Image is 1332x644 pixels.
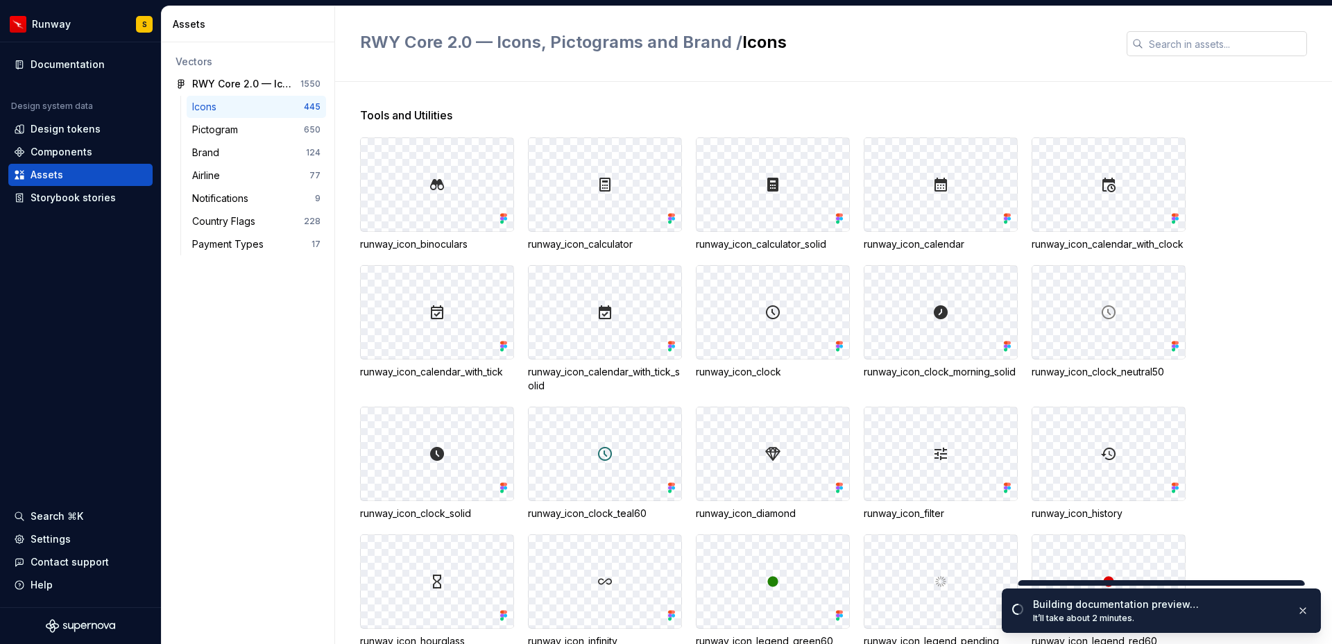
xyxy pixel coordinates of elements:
[8,118,153,140] a: Design tokens
[31,168,63,182] div: Assets
[311,239,321,250] div: 17
[306,147,321,158] div: 124
[1032,365,1186,379] div: runway_icon_clock_neutral50
[8,141,153,163] a: Components
[187,233,326,255] a: Payment Types17
[192,77,296,91] div: RWY Core 2.0 — Icons, Pictograms and Brand
[315,193,321,204] div: 9
[192,214,261,228] div: Country Flags
[187,187,326,210] a: Notifications9
[192,100,222,114] div: Icons
[192,123,244,137] div: Pictogram
[192,146,225,160] div: Brand
[528,365,682,393] div: runway_icon_calendar_with_tick_solid
[304,216,321,227] div: 228
[187,119,326,141] a: Pictogram650
[32,17,71,31] div: Runway
[31,532,71,546] div: Settings
[696,365,850,379] div: runway_icon_clock
[8,53,153,76] a: Documentation
[46,619,115,633] svg: Supernova Logo
[1033,598,1286,611] div: Building documentation preview…
[170,73,326,95] a: RWY Core 2.0 — Icons, Pictograms and Brand1550
[187,96,326,118] a: Icons445
[8,187,153,209] a: Storybook stories
[11,101,93,112] div: Design system data
[360,32,742,52] span: RWY Core 2.0 — Icons, Pictograms and Brand /
[1033,613,1286,624] div: It’ll take about 2 minutes.
[31,578,53,592] div: Help
[528,237,682,251] div: runway_icon_calculator
[173,17,329,31] div: Assets
[187,164,326,187] a: Airline77
[8,528,153,550] a: Settings
[528,507,682,520] div: runway_icon_clock_teal60
[3,9,158,39] button: RunwayS
[8,574,153,596] button: Help
[360,507,514,520] div: runway_icon_clock_solid
[864,507,1018,520] div: runway_icon_filter
[31,191,116,205] div: Storybook stories
[304,101,321,112] div: 445
[696,237,850,251] div: runway_icon_calculator_solid
[1143,31,1307,56] input: Search in assets...
[304,124,321,135] div: 650
[192,192,254,205] div: Notifications
[360,365,514,379] div: runway_icon_calendar_with_tick
[360,237,514,251] div: runway_icon_binoculars
[31,555,109,569] div: Contact support
[8,505,153,527] button: Search ⌘K
[31,122,101,136] div: Design tokens
[8,551,153,573] button: Contact support
[176,55,321,69] div: Vectors
[8,164,153,186] a: Assets
[1032,507,1186,520] div: runway_icon_history
[360,31,1110,53] h2: Icons
[187,142,326,164] a: Brand124
[31,509,83,523] div: Search ⌘K
[10,16,26,33] img: 6b187050-a3ed-48aa-8485-808e17fcee26.png
[31,145,92,159] div: Components
[1032,237,1186,251] div: runway_icon_calendar_with_clock
[192,237,269,251] div: Payment Types
[864,237,1018,251] div: runway_icon_calendar
[696,507,850,520] div: runway_icon_diamond
[360,107,452,124] span: Tools and Utilities
[187,210,326,232] a: Country Flags228
[192,169,225,183] div: Airline
[300,78,321,90] div: 1550
[864,365,1018,379] div: runway_icon_clock_morning_solid
[31,58,105,71] div: Documentation
[142,19,147,30] div: S
[309,170,321,181] div: 77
